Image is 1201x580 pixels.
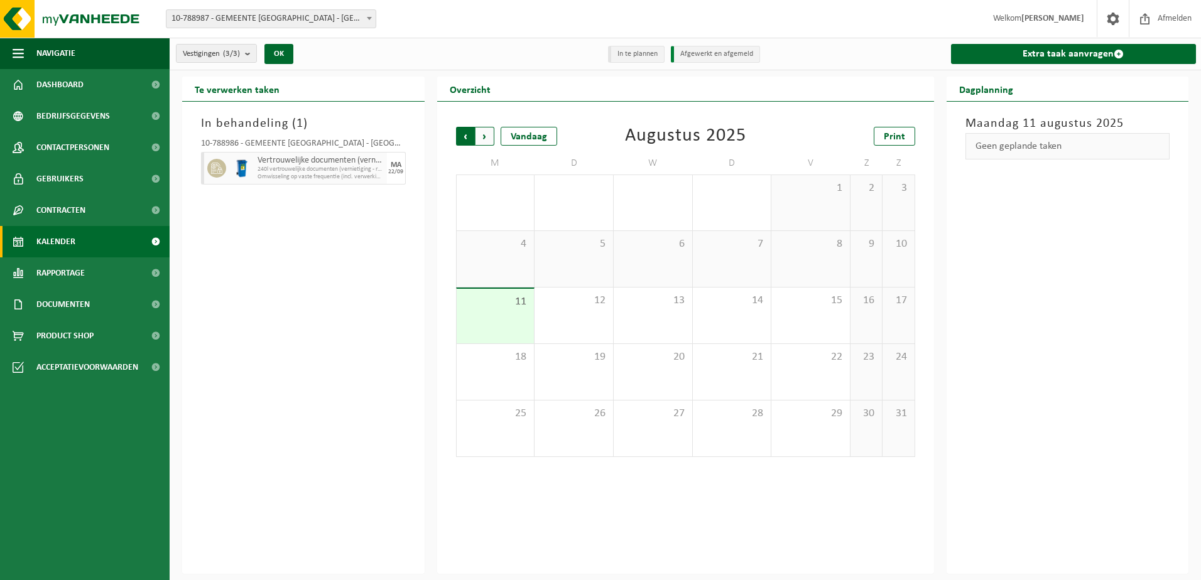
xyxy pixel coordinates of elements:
span: 240l vertrouwelijke documenten (vernietiging - recyclage) [258,166,384,173]
count: (3/3) [223,50,240,58]
div: Vandaag [501,127,557,146]
span: 3 [889,181,908,195]
span: 2 [857,181,876,195]
div: Augustus 2025 [625,127,746,146]
h2: Te verwerken taken [182,77,292,101]
h2: Overzicht [437,77,503,101]
span: 27 [620,407,686,421]
span: Contactpersonen [36,132,109,163]
button: Vestigingen(3/3) [176,44,257,63]
span: 31 [699,181,765,195]
span: Navigatie [36,38,75,69]
span: 8 [778,237,844,251]
span: 25 [463,407,528,421]
span: 31 [889,407,908,421]
span: Vorige [456,127,475,146]
span: 9 [857,237,876,251]
td: Z [850,152,883,175]
span: Omwisseling op vaste frequentie (incl. verwerking) [258,173,384,181]
img: WB-0240-HPE-BE-09 [232,159,251,178]
td: D [535,152,614,175]
span: Acceptatievoorwaarden [36,352,138,383]
span: Print [884,132,905,142]
span: 10 [889,237,908,251]
span: 19 [541,350,607,364]
span: 11 [463,295,528,309]
span: Product Shop [36,320,94,352]
span: 29 [541,181,607,195]
div: 22/09 [388,169,403,175]
span: Documenten [36,289,90,320]
span: 30 [857,407,876,421]
div: Geen geplande taken [965,133,1170,159]
div: 10-788986 - GEMEENTE [GEOGRAPHIC_DATA] - [GEOGRAPHIC_DATA] [201,139,406,152]
span: 4 [463,237,528,251]
div: MA [391,161,401,169]
h3: In behandeling ( ) [201,114,406,133]
h3: Maandag 11 augustus 2025 [965,114,1170,133]
span: 1 [778,181,844,195]
span: 16 [857,294,876,308]
span: 24 [889,350,908,364]
h2: Dagplanning [947,77,1026,101]
span: 13 [620,294,686,308]
span: 23 [857,350,876,364]
span: 7 [699,237,765,251]
a: Extra taak aanvragen [951,44,1197,64]
span: Rapportage [36,257,85,289]
span: 5 [541,237,607,251]
span: 29 [778,407,844,421]
span: Vestigingen [183,45,240,63]
td: D [693,152,772,175]
span: 1 [296,117,303,130]
td: W [614,152,693,175]
a: Print [874,127,915,146]
button: OK [264,44,293,64]
span: Bedrijfsgegevens [36,100,110,132]
span: 10-788987 - GEMEENTE DENTERGEM - DENTERGEM [166,9,376,28]
span: 20 [620,350,686,364]
span: Gebruikers [36,163,84,195]
span: 28 [463,181,528,195]
span: Dashboard [36,69,84,100]
span: 30 [620,181,686,195]
span: 10-788987 - GEMEENTE DENTERGEM - DENTERGEM [166,10,376,28]
span: 14 [699,294,765,308]
span: 28 [699,407,765,421]
span: 21 [699,350,765,364]
li: In te plannen [608,46,665,63]
span: Contracten [36,195,85,226]
span: 18 [463,350,528,364]
span: 22 [778,350,844,364]
span: 17 [889,294,908,308]
span: 26 [541,407,607,421]
li: Afgewerkt en afgemeld [671,46,760,63]
span: 15 [778,294,844,308]
span: 6 [620,237,686,251]
span: Volgende [476,127,494,146]
td: V [771,152,850,175]
td: M [456,152,535,175]
td: Z [883,152,915,175]
span: Vertrouwelijke documenten (vernietiging - recyclage) [258,156,384,166]
span: Kalender [36,226,75,257]
span: 12 [541,294,607,308]
strong: [PERSON_NAME] [1021,14,1084,23]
